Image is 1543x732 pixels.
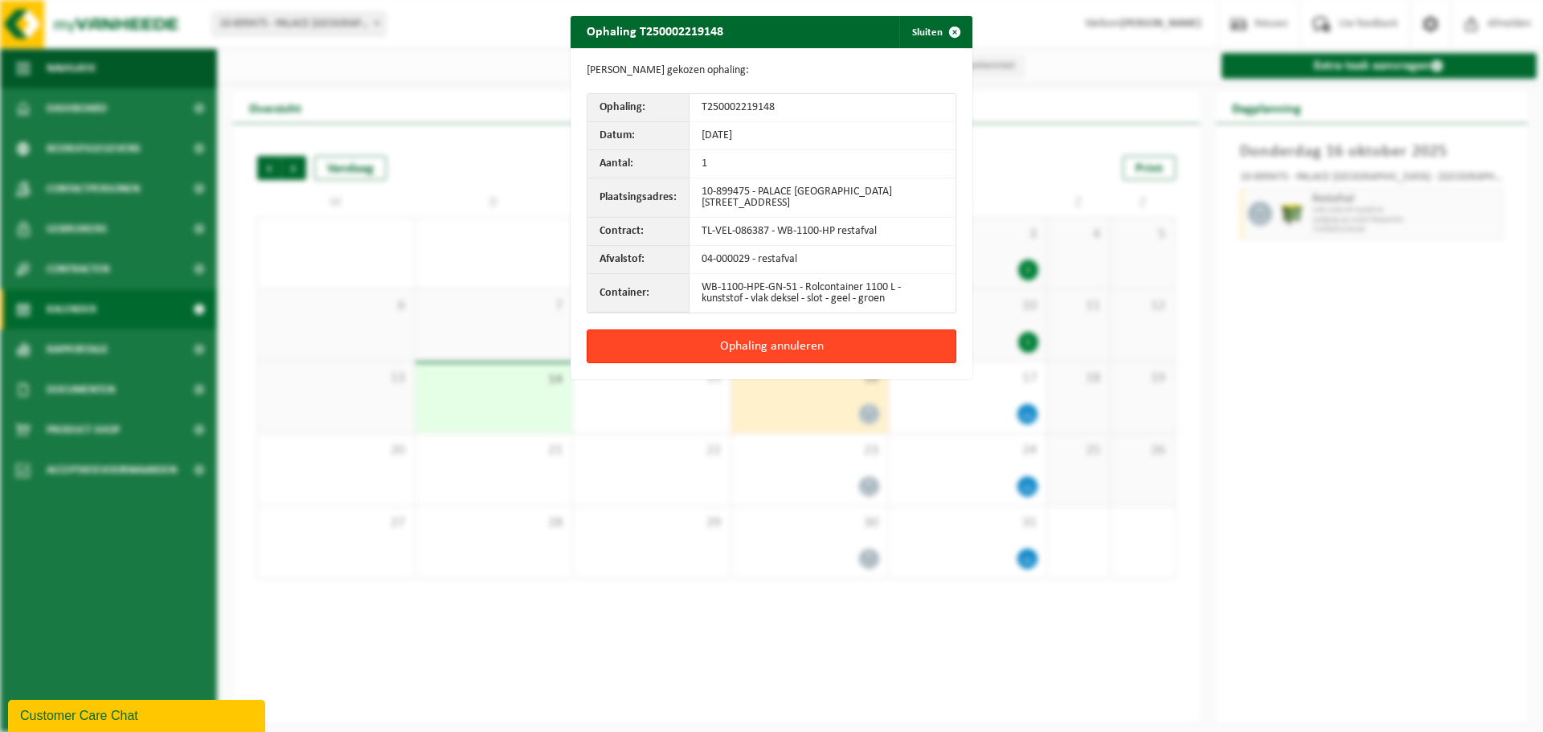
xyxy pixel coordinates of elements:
[587,94,690,122] th: Ophaling:
[690,246,956,274] td: 04-000029 - restafval
[587,122,690,150] th: Datum:
[587,64,956,77] p: [PERSON_NAME] gekozen ophaling:
[899,16,971,48] button: Sluiten
[690,218,956,246] td: TL-VEL-086387 - WB-1100-HP restafval
[587,329,956,363] button: Ophaling annuleren
[587,150,690,178] th: Aantal:
[587,178,690,218] th: Plaatsingsadres:
[690,122,956,150] td: [DATE]
[690,150,956,178] td: 1
[587,218,690,246] th: Contract:
[587,246,690,274] th: Afvalstof:
[587,274,690,313] th: Container:
[690,178,956,218] td: 10-899475 - PALACE [GEOGRAPHIC_DATA][STREET_ADDRESS]
[690,94,956,122] td: T250002219148
[8,697,268,732] iframe: chat widget
[690,274,956,313] td: WB-1100-HPE-GN-51 - Rolcontainer 1100 L - kunststof - vlak deksel - slot - geel - groen
[571,16,739,47] h2: Ophaling T250002219148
